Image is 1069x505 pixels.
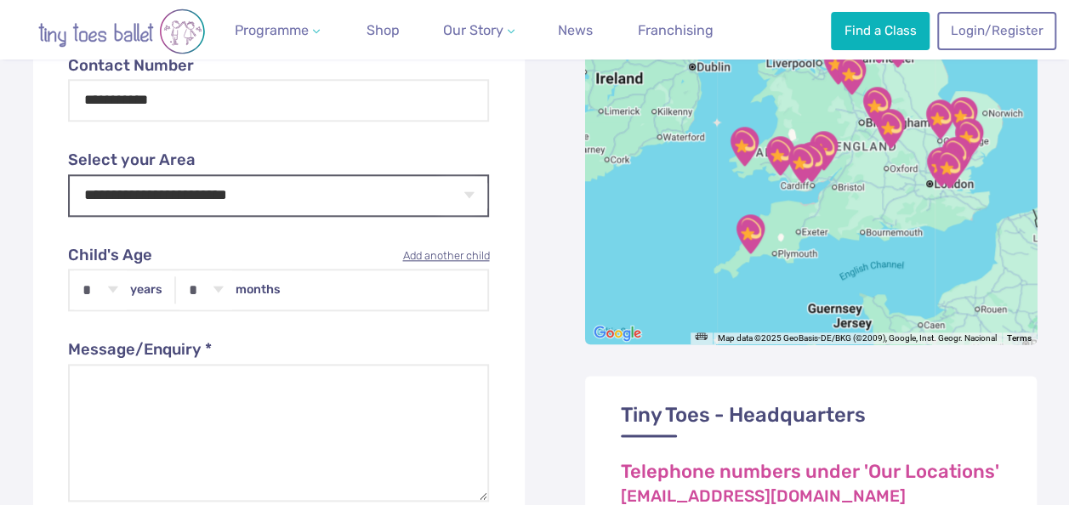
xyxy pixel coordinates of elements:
[718,333,997,343] span: Map data ©2025 GeoBasis-DE/BKG (©2009), Google, Inst. Geogr. Nacional
[695,332,707,351] button: Keyboard shortcuts
[228,14,327,48] a: Programme
[20,9,224,54] img: tiny toes ballet
[443,22,503,38] span: Our Story
[235,22,309,38] span: Programme
[631,14,720,48] a: Franchising
[928,147,970,190] div: Gravesend & Medway
[789,140,832,183] div: Newport
[1007,334,1032,344] a: Terms (opens in new tab)
[729,213,771,255] div: Cornwall & Devon
[919,145,962,188] div: Dartford, Bexley & Sidcup
[759,134,801,177] div: Swansea, Neath Port Talbot and Llanelli
[941,95,984,138] div: Suffolk
[436,14,521,48] a: Our Story
[918,98,961,140] div: Cambridge
[68,54,490,78] label: Contact Number
[236,282,281,298] label: months
[802,129,844,172] div: Monmouthshire, Torfaen & Blaenau Gwent
[723,125,765,167] div: Pembrokeshire
[589,322,645,344] img: Google
[621,403,1000,438] h3: Tiny Toes - Headquarters
[68,244,490,268] label: Child's Age
[621,462,999,483] a: Telephone numbers under 'Our Locations'
[830,54,873,96] div: Staffordshire
[551,14,600,48] a: News
[367,22,400,38] span: Shop
[589,322,645,344] a: Open this area in Google Maps (opens a new window)
[638,22,714,38] span: Franchising
[937,12,1056,49] a: Login/Register
[781,142,823,184] div: Bridgend & Vale of Glamorgan
[360,14,407,48] a: Shop
[947,116,990,159] div: Colchester
[790,140,833,183] div: Cardiff
[130,282,162,298] label: years
[831,12,930,49] a: Find a Class
[558,22,593,38] span: News
[402,247,489,264] a: Add another child
[68,149,490,173] label: Select your Area
[856,85,898,128] div: Warwickshire
[68,338,490,362] label: Message/Enquiry *
[816,43,859,86] div: Cheshire East
[934,135,976,178] div: Essex West (Wickford, Basildon & Orsett)
[876,26,918,69] div: North Nottinghamshire & South Yorkshire
[869,107,912,150] div: Northamptonshire (South) & Oxfordshire (North)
